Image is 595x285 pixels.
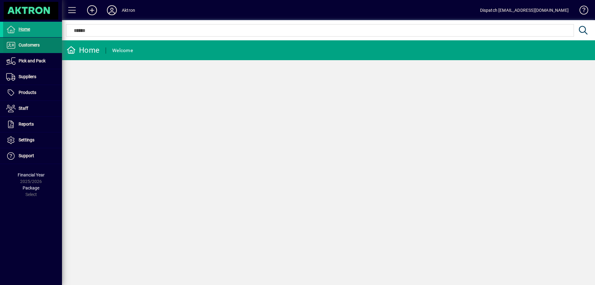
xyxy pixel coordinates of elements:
a: Pick and Pack [3,53,62,69]
span: Pick and Pack [19,58,46,63]
span: Support [19,153,34,158]
span: Settings [19,137,34,142]
a: Reports [3,117,62,132]
span: Products [19,90,36,95]
span: Staff [19,106,28,111]
span: Financial Year [18,172,45,177]
div: Home [67,45,99,55]
span: Customers [19,42,40,47]
button: Add [82,5,102,16]
span: Home [19,27,30,32]
a: Support [3,148,62,164]
a: Suppliers [3,69,62,85]
span: Reports [19,122,34,127]
div: Aktron [122,5,135,15]
a: Products [3,85,62,100]
a: Knowledge Base [575,1,587,21]
a: Customers [3,38,62,53]
span: Package [23,185,39,190]
div: Welcome [112,46,133,56]
a: Staff [3,101,62,116]
button: Profile [102,5,122,16]
div: Dispatch [EMAIL_ADDRESS][DOMAIN_NAME] [480,5,569,15]
a: Settings [3,132,62,148]
span: Suppliers [19,74,36,79]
